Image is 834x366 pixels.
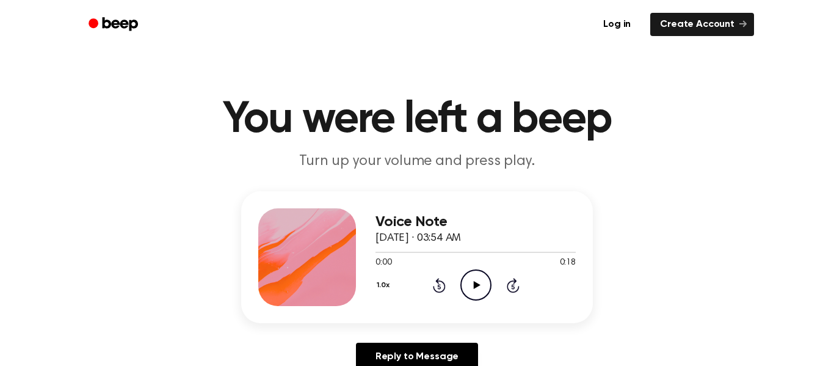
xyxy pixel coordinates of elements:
span: [DATE] · 03:54 AM [375,233,461,244]
button: 1.0x [375,275,394,296]
h3: Voice Note [375,214,576,230]
span: 0:18 [560,257,576,269]
a: Log in [591,10,643,38]
h1: You were left a beep [104,98,730,142]
p: Turn up your volume and press play. [183,152,651,172]
a: Create Account [650,13,754,36]
a: Beep [80,13,149,37]
span: 0:00 [375,257,391,269]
